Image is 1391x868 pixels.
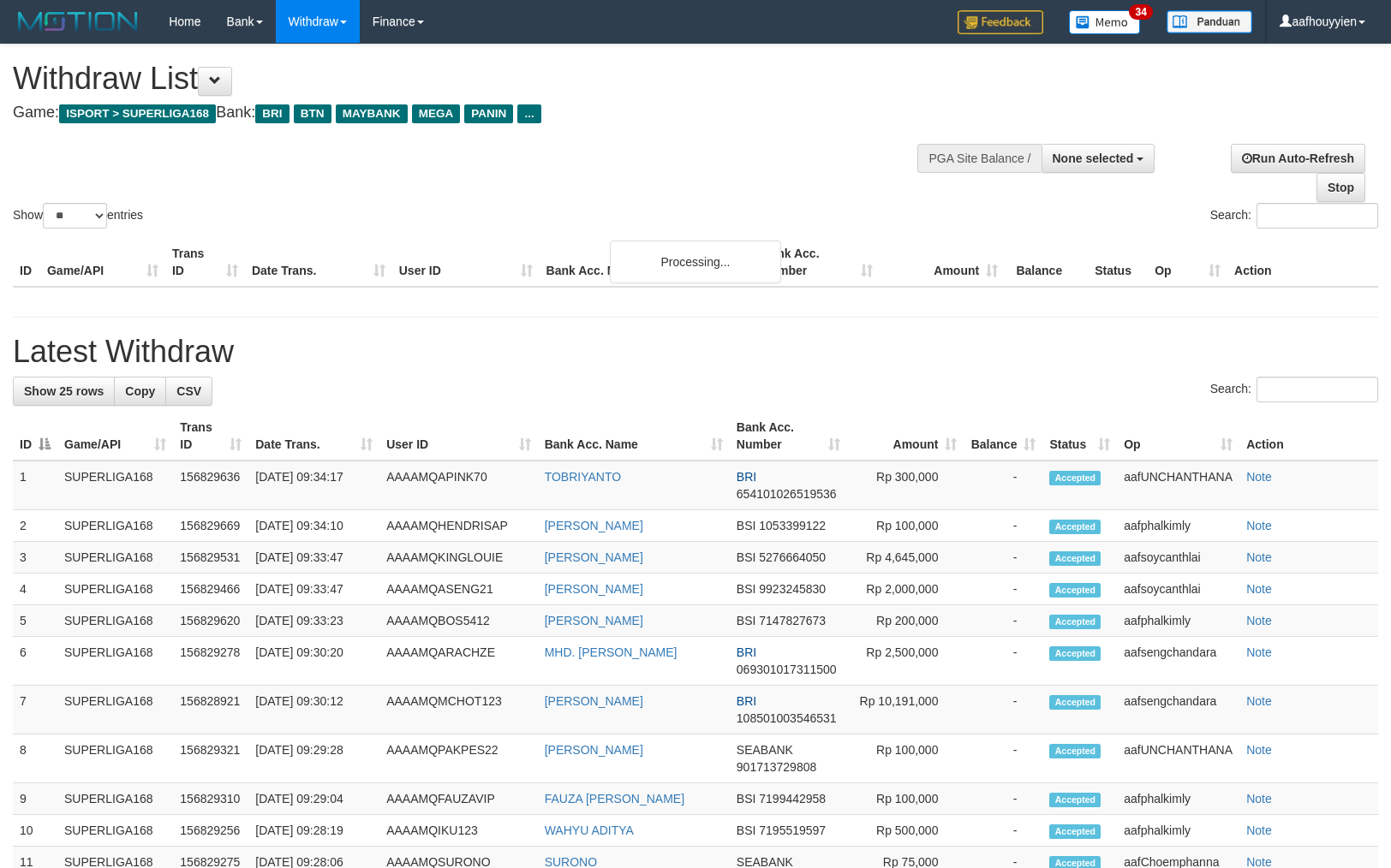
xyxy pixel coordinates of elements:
[165,377,212,406] a: CSV
[1117,461,1239,510] td: aafUNCHANTHANA
[847,510,964,542] td: Rp 100,000
[759,823,826,837] span: Copy 7195519597 to clipboard
[1117,637,1239,686] td: aafsengchandara
[1049,520,1101,534] span: Accepted
[964,412,1042,461] th: Balance: activate to sort column ascending
[1049,615,1101,629] span: Accepted
[1117,605,1239,637] td: aafphalkimly
[379,734,537,783] td: AAAAMQPAKPES22
[545,519,643,532] a: [PERSON_NAME]
[1117,510,1239,542] td: aafphalkimly
[737,694,756,708] span: BRI
[1042,144,1155,173] button: None selected
[847,542,964,574] td: Rp 4,645,000
[379,542,537,574] td: AAAAMQKINGLOUIE
[173,783,248,815] td: 156829310
[737,614,756,627] span: BSI
[1049,471,1101,485] span: Accepted
[1117,815,1239,847] td: aafphalkimly
[1069,10,1141,34] img: Button%20Memo.svg
[1088,238,1148,287] th: Status
[759,519,826,532] span: Copy 1053399122 to clipboard
[517,104,540,123] span: ...
[392,238,540,287] th: User ID
[248,783,379,815] td: [DATE] 09:29:04
[57,461,173,510] td: SUPERLIGA168
[1246,519,1272,532] a: Note
[880,238,1005,287] th: Amount
[59,104,216,123] span: ISPORT > SUPERLIGA168
[1049,744,1101,758] span: Accepted
[248,542,379,574] td: [DATE] 09:33:47
[13,203,143,229] label: Show entries
[245,238,392,287] th: Date Trans.
[737,823,756,837] span: BSI
[1049,646,1101,661] span: Accepted
[964,574,1042,605] td: -
[737,582,756,596] span: BSI
[1049,551,1101,566] span: Accepted
[57,510,173,542] td: SUPERLIGA168
[847,574,964,605] td: Rp 2,000,000
[1246,694,1272,708] a: Note
[13,461,57,510] td: 1
[13,815,57,847] td: 10
[759,614,826,627] span: Copy 7147827673 to clipboard
[43,203,107,229] select: Showentries
[173,734,248,783] td: 156829321
[737,487,837,501] span: Copy 654101026519536 to clipboard
[464,104,513,123] span: PANIN
[847,783,964,815] td: Rp 100,000
[13,9,143,34] img: MOTION_logo.png
[173,542,248,574] td: 156829531
[248,637,379,686] td: [DATE] 09:30:20
[545,470,621,484] a: TOBRIYANTO
[1117,734,1239,783] td: aafUNCHANTHANA
[1246,792,1272,806] a: Note
[173,510,248,542] td: 156829669
[1117,542,1239,574] td: aafsoycanthlai
[964,815,1042,847] td: -
[1210,377,1378,402] label: Search:
[1246,645,1272,659] a: Note
[737,743,793,757] span: SEABANK
[545,792,684,806] a: FAUZA [PERSON_NAME]
[1117,412,1239,461] th: Op: activate to sort column ascending
[847,734,964,783] td: Rp 100,000
[379,605,537,637] td: AAAAMQBOS5412
[1049,793,1101,807] span: Accepted
[248,605,379,637] td: [DATE] 09:33:23
[173,605,248,637] td: 156829620
[294,104,331,123] span: BTN
[379,461,537,510] td: AAAAMQAPINK70
[379,815,537,847] td: AAAAMQIKU123
[759,550,826,564] span: Copy 5276664050 to clipboard
[730,412,847,461] th: Bank Acc. Number: activate to sort column ascending
[847,815,964,847] td: Rp 500,000
[57,637,173,686] td: SUPERLIGA168
[57,686,173,734] td: SUPERLIGA168
[248,510,379,542] td: [DATE] 09:34:10
[248,734,379,783] td: [DATE] 09:29:28
[847,412,964,461] th: Amount: activate to sort column ascending
[57,412,173,461] th: Game/API: activate to sort column ascending
[13,377,115,406] a: Show 25 rows
[540,238,755,287] th: Bank Acc. Name
[379,637,537,686] td: AAAAMQARACHZE
[57,574,173,605] td: SUPERLIGA168
[847,686,964,734] td: Rp 10,191,000
[545,550,643,564] a: [PERSON_NAME]
[847,605,964,637] td: Rp 200,000
[964,510,1042,542] td: -
[1053,152,1134,165] span: None selected
[964,637,1042,686] td: -
[737,519,756,532] span: BSI
[964,686,1042,734] td: -
[1210,203,1378,229] label: Search:
[379,574,537,605] td: AAAAMQASENG21
[847,637,964,686] td: Rp 2,500,000
[1257,203,1378,229] input: Search:
[545,823,634,837] a: WAHYU ADITYA
[964,783,1042,815] td: -
[1148,238,1227,287] th: Op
